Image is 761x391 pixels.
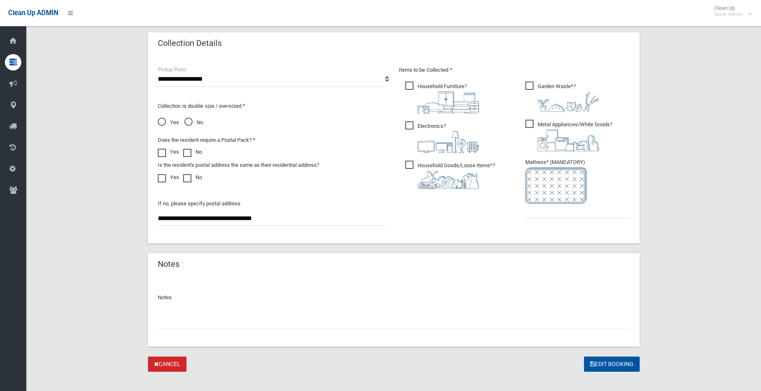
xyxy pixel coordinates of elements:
[8,9,58,17] span: Clean Up ADMIN
[538,91,599,112] img: 4fd8a5c772b2c999c83690221e5242e0.png
[148,256,189,272] header: Notes
[158,293,630,302] p: Notes
[158,101,389,111] p: Collection is double size / oversized *
[418,170,479,189] img: b13cc3517677393f34c0a387616ef184.png
[418,123,479,153] i: ?
[584,357,640,372] button: Edit Booking
[158,173,179,182] label: Yes
[184,118,203,127] span: No
[418,131,479,153] img: 394712a680b73dbc3d2a6a3a7ffe5a07.png
[399,65,630,75] p: Items to be Collected *
[158,135,255,145] label: Does the resident require a Postal Pack? *
[418,162,495,189] i: ?
[158,199,241,209] label: If no, please specify postal address
[714,11,743,17] small: Super Admin
[405,82,479,114] span: Household Furniture
[148,35,232,51] header: Collection Details
[525,120,612,151] span: Metal Appliances/White Goods
[538,130,599,151] img: 36c1b0289cb1767239cdd3de9e694f19.png
[525,159,630,204] span: Mattress* (MANDATORY)
[538,83,599,112] i: ?
[183,173,202,182] label: No
[525,82,599,112] span: Garden Waste*
[538,121,612,151] i: ?
[158,147,179,157] label: Yes
[183,147,202,157] label: No
[405,121,479,153] span: Electronics
[405,161,495,189] span: Household Goods/Loose Items*
[418,91,479,114] img: aa9efdbe659d29b613fca23ba79d85cb.png
[710,5,751,17] span: Clean Up
[158,160,319,170] label: Is the resident's postal address the same as their residential address?
[148,357,186,372] a: Cancel
[418,83,479,114] i: ?
[525,167,587,204] img: e7408bece873d2c1783593a074e5cb2f.png
[158,118,179,127] span: Yes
